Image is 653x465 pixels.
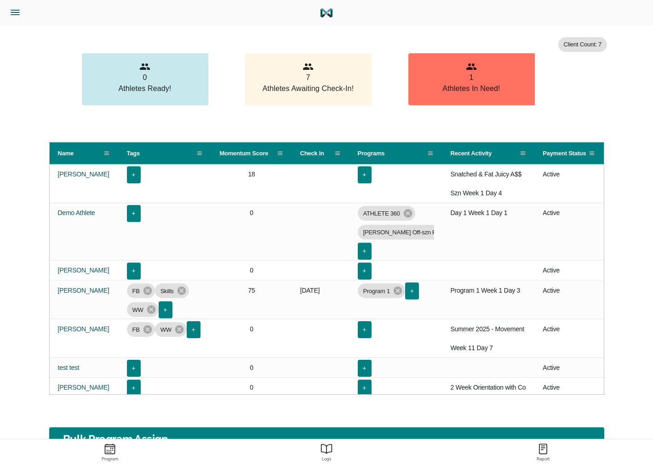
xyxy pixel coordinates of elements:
span: FB [127,320,145,339]
div: Program 1 [358,284,406,298]
span: WW [155,320,177,339]
div: WW [155,322,187,337]
button: + [358,380,372,397]
strong: Logs [220,457,433,462]
span: + [131,169,137,181]
p: Athletes Ready! [89,83,201,94]
span: + [131,363,137,374]
span: Program 1 [358,282,396,301]
span: + [361,266,368,277]
a: [PERSON_NAME] [58,325,109,333]
button: + [358,360,372,377]
span: + [409,285,415,297]
span: ATHLETE 360 [358,204,406,223]
div: [PERSON_NAME] Off-szn P.4 [358,225,456,240]
a: test test [58,364,80,371]
span: + [131,266,137,277]
span: Program 1 Week 1 Day 3 [451,281,527,300]
button: + [358,263,372,280]
h2: Bulk Program Assign [49,427,604,451]
span: Summer 2025 - Movement Week 11 Day 7 [451,320,527,357]
span: 0 [220,320,284,339]
span: + [361,245,368,257]
span: 0 [220,204,284,222]
a: ReportLogs [218,439,435,465]
span: + [162,304,169,316]
span: + [361,363,368,374]
span: Payment Status [543,150,586,157]
span: Momentum Score [220,150,269,157]
a: ReportReport [435,439,651,465]
button: + [127,166,141,183]
span: Tags [127,150,140,157]
a: Demo Athlete [58,209,95,216]
span: + [361,324,368,335]
ion-icon: Side Menu [9,6,21,18]
span: Day 1 Week 1 Day 1 [451,204,527,222]
button: + [127,380,141,397]
span: WW [127,301,149,319]
span: Skills [155,282,179,301]
div: Skills [155,284,189,298]
ion-icon: Report [537,443,549,455]
button: + [358,166,372,183]
span: + [131,208,137,219]
span: Programs [358,150,385,157]
p: 0 [89,72,201,83]
span: Snatched & Fat Juicy A$$ Szn Week 1 Day 4 [451,165,527,203]
a: [PERSON_NAME] [58,170,109,178]
span: 0 [220,378,284,397]
span: Active [543,378,595,397]
ion-icon: Report [321,443,332,455]
button: + [127,360,141,377]
span: [DATE] [300,281,341,300]
p: 1 [416,72,527,83]
button: + [358,321,372,338]
a: [PERSON_NAME] [58,287,109,294]
ion-icon: Program [104,443,116,455]
a: ProgramProgram [2,439,218,465]
p: Athletes Awaiting Check-In! [252,83,364,94]
a: [PERSON_NAME] [58,267,109,274]
p: Athletes In Need! [416,83,527,94]
a: [PERSON_NAME] [58,384,109,391]
span: Client Count: 7 [558,39,607,51]
span: Recent Activity [451,150,492,157]
span: Active [543,281,595,300]
button: + [187,321,200,338]
span: Check In [300,150,324,157]
button: + [127,205,141,222]
div: WW [127,302,159,317]
span: FB [127,282,145,301]
span: + [361,382,368,394]
span: Active [543,165,595,184]
span: 0 [220,358,284,377]
span: Name [58,150,74,157]
span: 2 Week Orientation with Coach [PERSON_NAME] (4-Day) Week 1 Day 1 [451,378,527,435]
img: Logo [320,6,333,20]
span: Active [543,261,595,280]
div: FB [127,284,155,298]
span: 0 [220,261,284,280]
span: Active [543,358,595,377]
button: + [405,283,419,300]
span: + [190,324,197,335]
p: 7 [252,72,364,83]
span: [PERSON_NAME] Off-szn P.4 [358,223,446,242]
strong: Report [436,457,649,462]
span: 18 [220,165,284,184]
span: Active [543,204,595,222]
div: ATHLETE 360 [358,206,415,221]
span: Active [543,320,595,339]
strong: Program [4,457,217,462]
span: 75 [220,281,284,300]
span: + [131,382,137,394]
button: + [159,301,172,318]
button: + [358,243,372,260]
button: + [127,263,141,280]
span: + [361,169,368,181]
div: FB [127,322,155,337]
